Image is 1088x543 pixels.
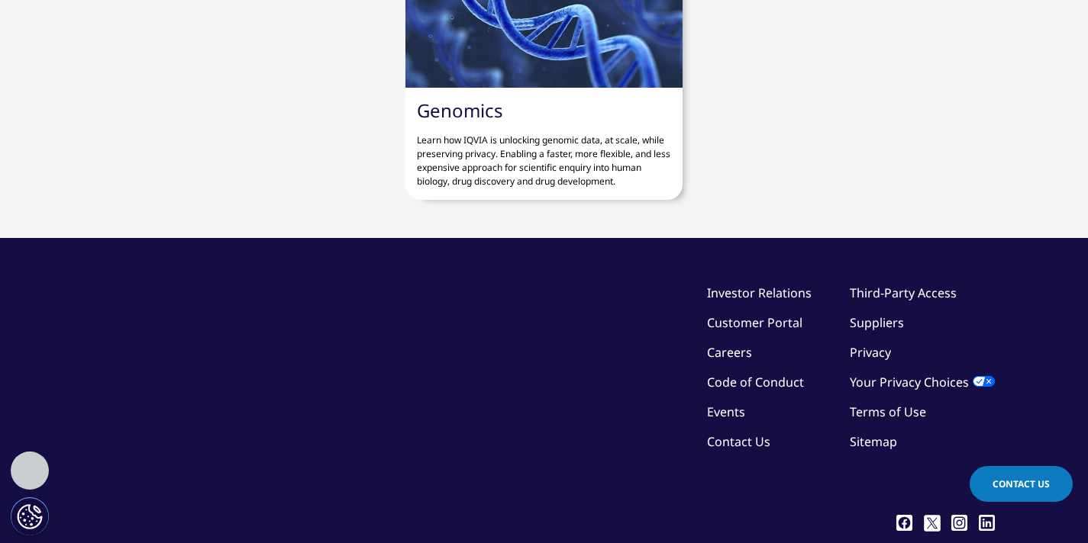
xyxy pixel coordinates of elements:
[850,433,897,450] a: Sitemap
[417,98,503,123] a: Genomics
[970,466,1073,502] a: Contact Us
[993,477,1050,490] span: Contact Us
[850,374,995,390] a: Your Privacy Choices
[850,284,957,301] a: Third-Party Access
[850,344,891,361] a: Privacy
[850,403,926,420] a: Terms of Use
[850,314,904,331] a: Suppliers
[417,122,671,188] p: Learn how IQVIA is unlocking genomic data, at scale, while preserving privacy. Enabling a faster,...
[707,403,745,420] a: Events
[707,314,802,331] a: Customer Portal
[707,433,770,450] a: Contact Us
[707,284,812,301] a: Investor Relations
[707,344,752,361] a: Careers
[11,497,49,535] button: Cookie Settings
[707,374,804,390] a: Code of Conduct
